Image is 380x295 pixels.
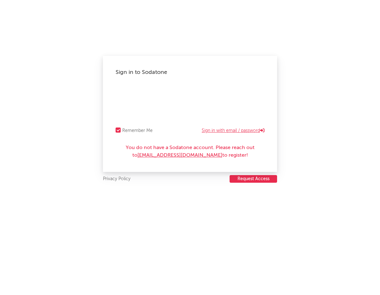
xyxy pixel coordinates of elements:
a: Sign in with email / password [202,127,264,134]
div: You do not have a Sodatone account. Please reach out to to register! [116,144,264,159]
a: Privacy Policy [103,175,130,183]
div: Sign in to Sodatone [116,69,264,76]
button: Request Access [230,175,277,183]
a: Request Access [230,175,277,183]
a: [EMAIL_ADDRESS][DOMAIN_NAME] [137,153,222,158]
div: Remember Me [122,127,153,134]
